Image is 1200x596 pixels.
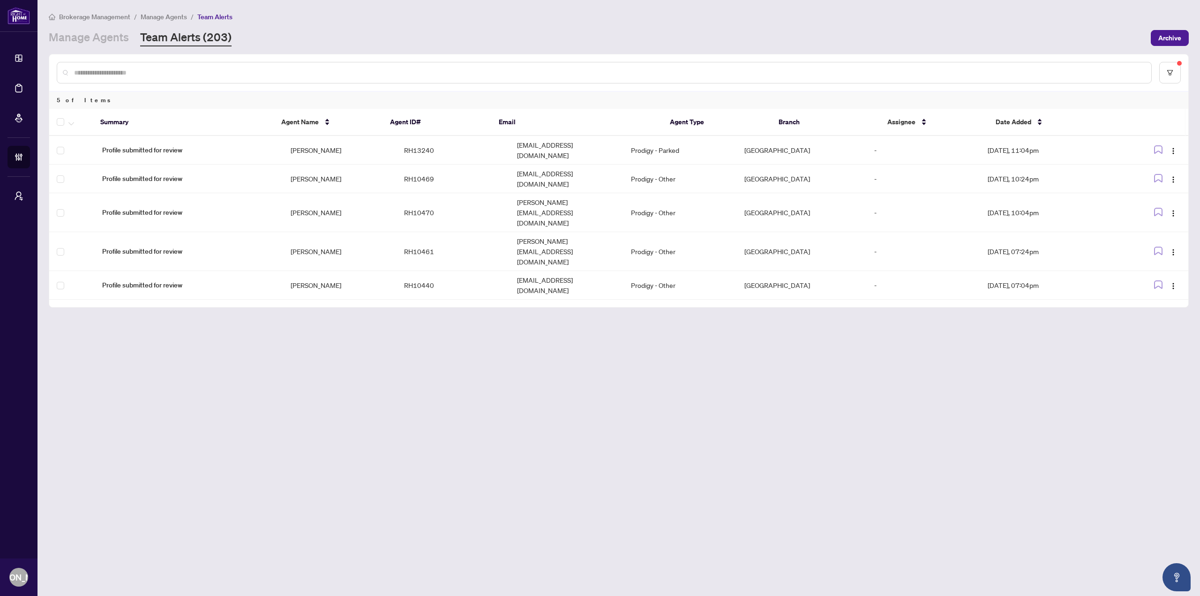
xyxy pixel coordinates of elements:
th: Agent ID# [382,109,491,136]
td: Prodigy - Parked [623,136,737,165]
td: RH10440 [397,271,510,300]
td: [DATE], 07:04pm [980,271,1116,300]
span: Profile submitted for review [102,280,276,290]
td: Prodigy - Other [623,232,737,271]
td: [EMAIL_ADDRESS][DOMAIN_NAME] [510,165,623,193]
button: Archive [1151,30,1189,46]
td: [DATE], 10:24pm [980,165,1116,193]
a: Team Alerts (203) [140,30,232,46]
img: Logo [1170,210,1177,217]
td: RH10461 [397,232,510,271]
td: [DATE], 07:24pm [980,232,1116,271]
td: - [867,271,980,300]
td: [PERSON_NAME][EMAIL_ADDRESS][DOMAIN_NAME] [510,193,623,232]
span: home [49,14,55,20]
img: Logo [1170,176,1177,183]
span: Profile submitted for review [102,145,276,155]
td: [DATE], 10:04pm [980,193,1116,232]
td: RH13240 [397,136,510,165]
button: Logo [1166,278,1181,293]
span: Profile submitted for review [102,174,276,184]
td: [GEOGRAPHIC_DATA] [737,193,867,232]
td: - [867,165,980,193]
td: [GEOGRAPHIC_DATA] [737,232,867,271]
th: Assignee [880,109,989,136]
span: Agent Name [281,117,319,127]
th: Summary [93,109,274,136]
td: RH10469 [397,165,510,193]
img: logo [7,7,30,24]
span: Profile submitted for review [102,246,276,257]
button: Logo [1166,143,1181,158]
span: filter [1167,69,1173,76]
td: [GEOGRAPHIC_DATA] [737,136,867,165]
td: RH10470 [397,193,510,232]
span: Archive [1158,30,1181,45]
td: [PERSON_NAME] [283,136,397,165]
th: Agent Type [662,109,771,136]
span: Assignee [887,117,915,127]
span: Date Added [996,117,1031,127]
td: [PERSON_NAME] [283,271,397,300]
img: Logo [1170,282,1177,290]
li: / [191,11,194,22]
th: Agent Name [274,109,382,136]
td: [PERSON_NAME] [283,232,397,271]
span: user-switch [14,191,23,201]
td: [EMAIL_ADDRESS][DOMAIN_NAME] [510,271,623,300]
button: filter [1159,62,1181,83]
button: Logo [1166,244,1181,259]
span: Profile submitted for review [102,207,276,218]
th: Branch [771,109,880,136]
button: Open asap [1162,563,1191,591]
th: Email [491,109,663,136]
img: Logo [1170,147,1177,155]
td: [PERSON_NAME] [283,193,397,232]
span: Brokerage Management [59,13,130,21]
td: Prodigy - Other [623,271,737,300]
a: Manage Agents [49,30,129,46]
td: [PERSON_NAME][EMAIL_ADDRESS][DOMAIN_NAME] [510,232,623,271]
span: Team Alerts [197,13,232,21]
th: Date Added [988,109,1118,136]
td: - [867,193,980,232]
button: Logo [1166,205,1181,220]
td: - [867,232,980,271]
img: Logo [1170,249,1177,256]
td: [GEOGRAPHIC_DATA] [737,165,867,193]
td: - [867,136,980,165]
td: [DATE], 11:04pm [980,136,1116,165]
td: [PERSON_NAME] [283,165,397,193]
td: Prodigy - Other [623,193,737,232]
td: [GEOGRAPHIC_DATA] [737,271,867,300]
button: Logo [1166,171,1181,186]
td: [EMAIL_ADDRESS][DOMAIN_NAME] [510,136,623,165]
li: / [134,11,137,22]
span: Manage Agents [141,13,187,21]
div: 5 of Items [49,91,1188,109]
td: Prodigy - Other [623,165,737,193]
